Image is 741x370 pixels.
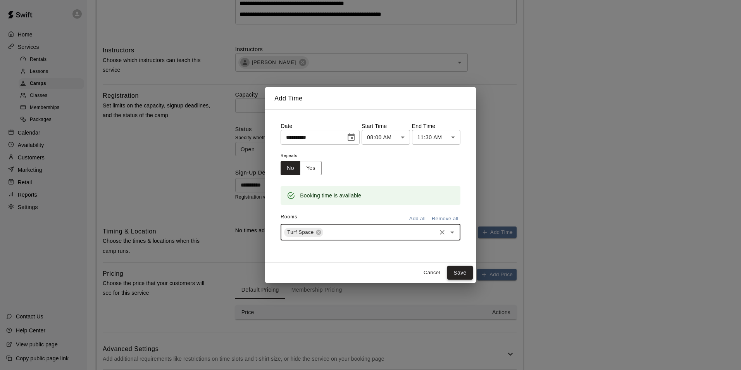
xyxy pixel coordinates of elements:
button: Save [447,266,473,280]
div: Booking time is available [300,188,361,202]
div: outlined button group [281,161,322,175]
p: Start Time [362,122,410,130]
button: Cancel [419,267,444,279]
button: Open [447,227,458,238]
button: Remove all [430,213,460,225]
p: Date [281,122,360,130]
span: Turf Space [284,228,317,236]
h2: Add Time [265,87,476,110]
button: No [281,161,300,175]
div: 08:00 AM [362,130,410,144]
button: Yes [300,161,322,175]
button: Clear [437,227,448,238]
button: Choose date, selected date is Sep 29, 2025 [343,130,359,145]
button: Add all [405,213,430,225]
p: End Time [412,122,460,130]
span: Repeats [281,151,328,161]
div: 11:30 AM [412,130,460,144]
span: Rooms [281,214,297,220]
div: Turf Space [284,228,323,237]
